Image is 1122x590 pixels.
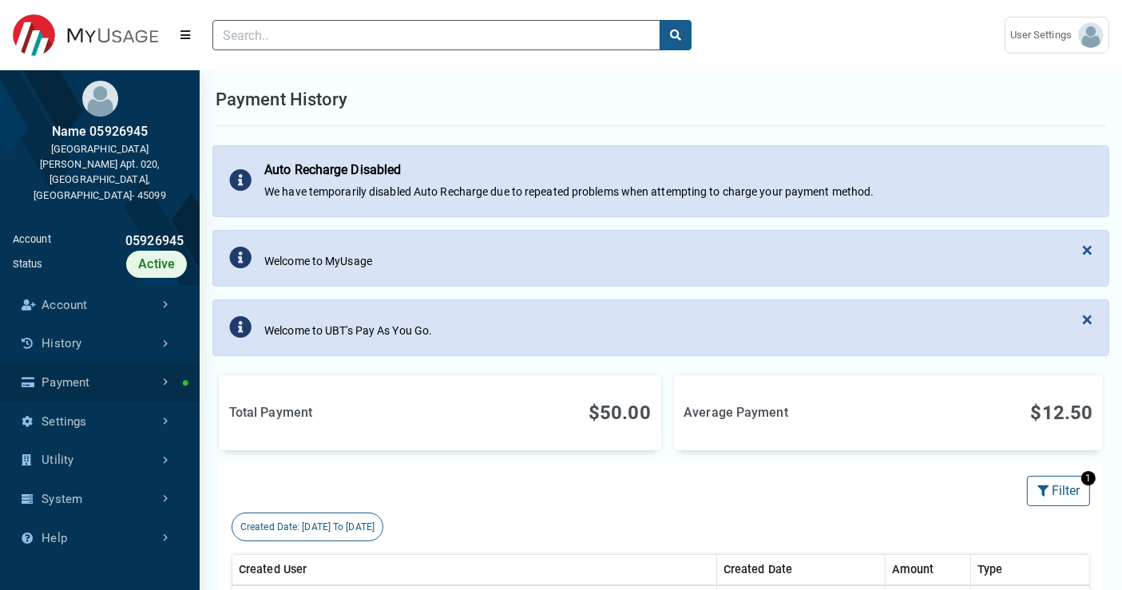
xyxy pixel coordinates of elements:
button: Menu [171,21,200,49]
th: Type [971,554,1090,585]
th: Created User [232,554,717,585]
div: We have temporarily disabled Auto Recharge due to repeated problems when attempting to charge you... [264,184,874,200]
div: 05926945 [51,232,187,251]
h2: Total Payment [229,403,450,422]
span: Created Date: [240,521,299,533]
div: Active [126,251,187,278]
button: Filter [1027,476,1090,506]
div: Account [13,232,51,251]
img: ESITESTV3 Logo [13,14,158,57]
div: $50.00 [450,398,651,427]
input: Search [212,20,660,50]
th: Amount [885,554,970,585]
span: × [1082,239,1092,261]
div: Auto Recharge Disabled [264,162,874,177]
div: Name 05926945 [13,122,187,141]
span: 1 [1081,471,1096,485]
th: Created Date [717,554,886,585]
div: [GEOGRAPHIC_DATA][PERSON_NAME] Apt. 020, [GEOGRAPHIC_DATA], [GEOGRAPHIC_DATA]- 45099 [13,141,187,203]
button: search [660,20,692,50]
button: Close [1066,300,1108,339]
div: Welcome to UBT's Pay As You Go. [264,323,432,339]
button: Close [1066,231,1108,269]
div: $12.50 [910,398,1093,427]
span: × [1082,308,1092,331]
div: Welcome to MyUsage [264,253,372,270]
a: User Settings [1005,17,1109,53]
div: Status [13,256,43,271]
span: [DATE] To [DATE] [302,521,375,533]
h2: Average Payment [684,403,909,422]
span: User Settings [1010,27,1078,43]
h1: Payment History [216,86,348,113]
